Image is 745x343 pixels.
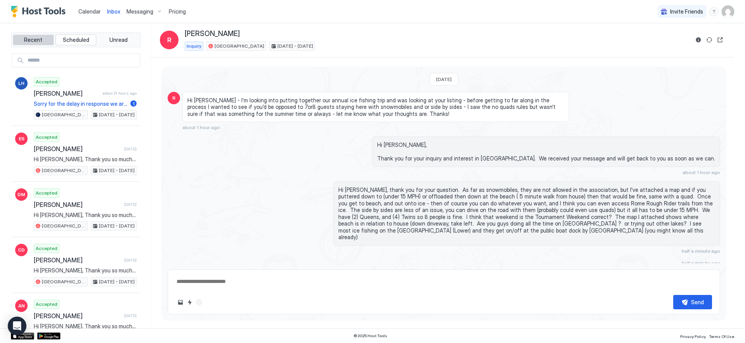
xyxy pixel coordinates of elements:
[709,334,734,339] span: Terms Of Use
[187,97,564,117] span: Hi [PERSON_NAME] - I’m looking into putting together our annual ice fishing trip and was looking ...
[107,7,120,16] a: Inbox
[34,90,99,97] span: [PERSON_NAME]
[670,8,703,15] span: Invite Friends
[34,256,121,264] span: [PERSON_NAME]
[182,124,220,130] span: about 1 hour ago
[133,101,135,107] span: 1
[24,36,42,43] span: Recent
[709,7,719,16] div: menu
[42,111,86,118] span: [GEOGRAPHIC_DATA]
[109,36,128,43] span: Unread
[716,35,725,45] button: Open reservation
[338,186,715,241] span: Hi [PERSON_NAME], thank you for your question. As far as snowmobiles, they are not allowed in the...
[36,301,57,308] span: Accepted
[18,80,24,87] span: LH
[17,191,25,198] span: DM
[215,43,264,50] span: [GEOGRAPHIC_DATA]
[185,298,194,307] button: Quick reply
[694,35,703,45] button: Reservation information
[353,333,387,338] span: © 2025 Host Tools
[176,298,185,307] button: Upload image
[63,36,89,43] span: Scheduled
[42,222,86,229] span: [GEOGRAPHIC_DATA]
[34,100,127,107] span: Sorry for the delay in response we are so sorry that that door broke! Please keep us posted if it...
[172,95,175,102] span: R
[673,295,712,309] button: Send
[124,147,137,152] span: [DATE]
[13,34,54,45] button: Recent
[124,258,137,263] span: [DATE]
[98,34,139,45] button: Unread
[42,167,86,174] span: [GEOGRAPHIC_DATA]
[36,245,57,252] span: Accepted
[682,260,720,266] span: half a minute ago
[36,78,57,85] span: Accepted
[169,8,186,15] span: Pricing
[107,8,120,15] span: Inbox
[36,134,57,141] span: Accepted
[709,332,734,340] a: Terms Of Use
[78,8,101,15] span: Calendar
[99,278,135,285] span: [DATE] - [DATE]
[11,33,141,47] div: tab-group
[102,91,137,96] span: about 21 hours ago
[124,202,137,207] span: [DATE]
[34,156,137,163] span: Hi [PERSON_NAME], Thank you so much for booking [GEOGRAPHIC_DATA] we have no doubt your stay will...
[682,248,720,254] span: half a minute ago
[99,222,135,229] span: [DATE] - [DATE]
[124,313,137,318] span: [DATE]
[187,43,201,50] span: Inquiry
[18,302,25,309] span: AN
[436,76,452,82] span: [DATE]
[705,35,714,45] button: Sync reservation
[78,7,101,16] a: Calendar
[11,6,69,17] a: Host Tools Logo
[167,35,172,45] span: R
[8,317,26,335] div: Open Intercom Messenger
[680,334,706,339] span: Privacy Policy
[99,167,135,174] span: [DATE] - [DATE]
[19,135,24,142] span: ES
[24,54,140,67] input: Input Field
[34,201,121,209] span: [PERSON_NAME]
[691,298,704,306] div: Send
[277,43,313,50] span: [DATE] - [DATE]
[34,212,137,219] span: Hi [PERSON_NAME], Thank you so much for booking [GEOGRAPHIC_DATA] we have no doubt your stay will...
[34,323,137,330] span: Hi [PERSON_NAME], Thank you so much for booking [GEOGRAPHIC_DATA] we have no doubt your stay will...
[55,34,97,45] button: Scheduled
[11,333,34,340] a: App Store
[722,5,734,18] div: User profile
[99,111,135,118] span: [DATE] - [DATE]
[185,29,240,38] span: [PERSON_NAME]
[42,278,86,285] span: [GEOGRAPHIC_DATA]
[126,8,153,15] span: Messaging
[37,333,61,340] a: Google Play Store
[18,246,25,253] span: CD
[36,190,57,196] span: Accepted
[377,141,715,162] span: Hi [PERSON_NAME], Thank you for your inquiry and interest in [GEOGRAPHIC_DATA]. We received your ...
[34,312,121,320] span: [PERSON_NAME]
[34,145,121,153] span: [PERSON_NAME]
[683,169,720,175] span: about 1 hour ago
[680,332,706,340] a: Privacy Policy
[34,267,137,274] span: Hi [PERSON_NAME], Thank you so much for booking [GEOGRAPHIC_DATA] we have no doubt your stay will...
